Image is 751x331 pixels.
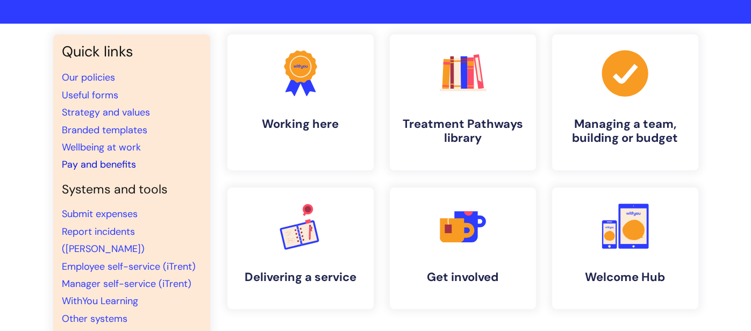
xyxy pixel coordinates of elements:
h4: Treatment Pathways library [398,117,527,146]
a: Managing a team, building or budget [552,34,698,170]
h4: Managing a team, building or budget [561,117,690,146]
a: WithYou Learning [62,294,138,307]
a: Useful forms [62,89,118,102]
a: Branded templates [62,124,147,136]
a: Strategy and values [62,106,150,119]
h4: Working here [236,117,365,131]
a: Working here [227,34,374,170]
a: Get involved [390,188,536,309]
a: Delivering a service [227,188,374,309]
h4: Delivering a service [236,270,365,284]
a: Other systems [62,312,127,325]
h3: Quick links [62,43,202,60]
h4: Systems and tools [62,182,202,197]
a: Pay and benefits [62,158,136,171]
a: Welcome Hub [552,188,698,309]
h4: Welcome Hub [561,270,690,284]
a: Report incidents ([PERSON_NAME]) [62,225,145,255]
a: Manager self-service (iTrent) [62,277,191,290]
a: Submit expenses [62,207,138,220]
h4: Get involved [398,270,527,284]
a: Treatment Pathways library [390,34,536,170]
a: Employee self-service (iTrent) [62,260,196,273]
a: Our policies [62,71,115,84]
a: Wellbeing at work [62,141,141,154]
